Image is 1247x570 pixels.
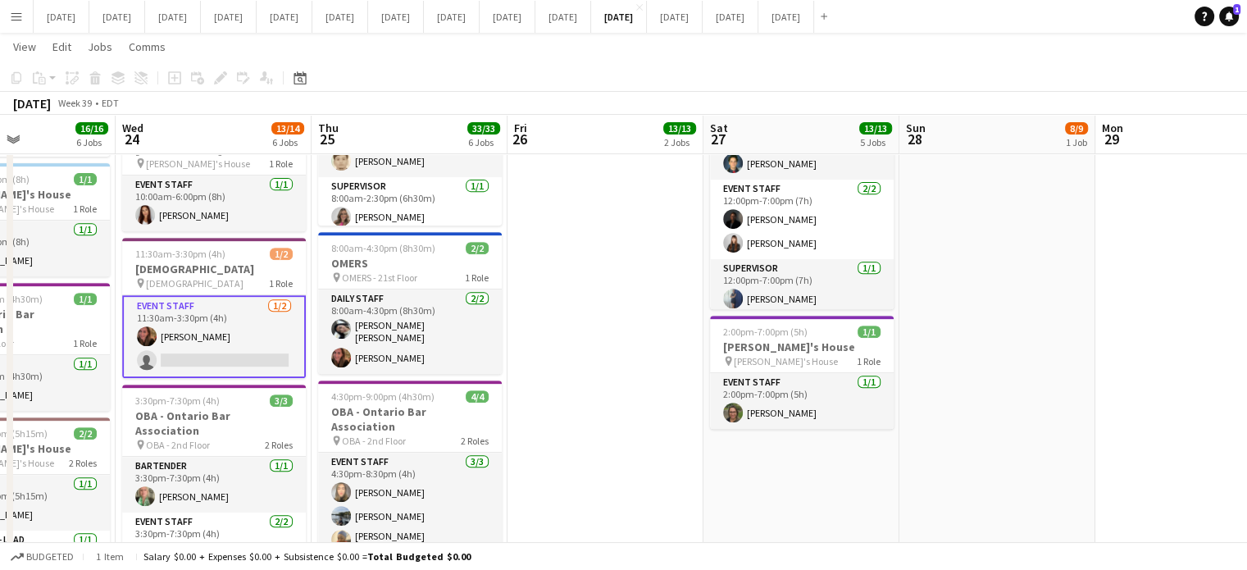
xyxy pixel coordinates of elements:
app-card-role: Daily Staff2/28:00am-4:30pm (8h30m)[PERSON_NAME] [PERSON_NAME][PERSON_NAME] [318,290,502,374]
span: 1 Role [857,355,881,367]
span: 4/4 [466,390,489,403]
h3: [DEMOGRAPHIC_DATA] [122,262,306,276]
span: 1/1 [74,293,97,305]
span: 16/16 [75,122,108,135]
div: 5 Jobs [860,136,891,148]
span: 3:30pm-7:30pm (4h) [135,394,220,407]
span: Jobs [88,39,112,54]
span: Mon [1102,121,1123,135]
span: 25 [316,130,339,148]
div: 6 Jobs [272,136,303,148]
span: 26 [512,130,527,148]
div: Salary $0.00 + Expenses $0.00 + Subsistence $0.00 = [143,550,471,563]
a: 1 [1219,7,1239,26]
span: 1/1 [858,326,881,338]
div: 6 Jobs [468,136,499,148]
button: Budgeted [8,548,76,566]
span: OBA - 2nd Floor [146,439,210,451]
span: 2 Roles [461,435,489,447]
button: [DATE] [647,1,703,33]
span: 29 [1099,130,1123,148]
span: 3/3 [270,394,293,407]
span: Total Budgeted $0.00 [367,550,471,563]
span: 11:30am-3:30pm (4h) [135,248,225,260]
span: 1 Role [465,271,489,284]
button: [DATE] [368,1,424,33]
h3: OMERS [318,256,502,271]
app-job-card: 10:00am-6:00pm (8h)1/1[PERSON_NAME]'s House [PERSON_NAME]'s House1 RoleEvent Staff1/110:00am-6:00... [122,118,306,231]
button: [DATE] [424,1,480,33]
span: 13/13 [859,122,892,135]
span: 8:00am-4:30pm (8h30m) [331,242,435,254]
span: OMERS - 21st Floor [342,271,417,284]
button: [DATE] [312,1,368,33]
span: 13/14 [271,122,304,135]
span: Sun [906,121,926,135]
app-card-role: Event Staff2/212:00pm-7:00pm (7h)[PERSON_NAME][PERSON_NAME] [710,180,894,259]
span: Sat [710,121,728,135]
span: 13/13 [663,122,696,135]
button: [DATE] [703,1,758,33]
span: 1/2 [270,248,293,260]
div: EDT [102,97,119,109]
span: 2/2 [466,242,489,254]
span: 1 item [90,550,130,563]
div: 1 Job [1066,136,1087,148]
span: 2/2 [74,427,97,440]
span: OBA - 2nd Floor [342,435,406,447]
span: [PERSON_NAME]'s House [734,355,838,367]
app-card-role: Event Staff1/211:30am-3:30pm (4h)[PERSON_NAME] [122,295,306,378]
app-card-role: Event Staff1/110:00am-6:00pm (8h)[PERSON_NAME] [122,176,306,231]
h3: OBA - Ontario Bar Association [318,404,502,434]
span: Wed [122,121,143,135]
span: 2 Roles [265,439,293,451]
button: [DATE] [591,1,647,33]
span: [DEMOGRAPHIC_DATA] [146,277,243,290]
span: Edit [52,39,71,54]
button: [DATE] [201,1,257,33]
app-card-role: Supervisor1/112:00pm-7:00pm (7h)[PERSON_NAME] [710,259,894,315]
span: 4:30pm-9:00pm (4h30m) [331,390,435,403]
app-job-card: 8:00am-4:30pm (8h30m)2/2OMERS OMERS - 21st Floor1 RoleDaily Staff2/28:00am-4:30pm (8h30m)[PERSON_... [318,232,502,374]
app-job-card: 2:00pm-7:00pm (5h)1/1[PERSON_NAME]'s House [PERSON_NAME]'s House1 RoleEvent Staff1/12:00pm-7:00pm... [710,316,894,429]
div: 12:00pm-7:00pm (7h)4/4Swarovski Swarovski - Square One3 RolesBartender1/112:00pm-7:00pm (7h)[PERS... [710,66,894,309]
app-card-role: Event Staff3/34:30pm-8:30pm (4h)[PERSON_NAME][PERSON_NAME][PERSON_NAME] [PERSON_NAME] [318,453,502,561]
app-card-role: Bartender1/13:30pm-7:30pm (4h)[PERSON_NAME] [122,457,306,513]
div: 6 Jobs [76,136,107,148]
span: 33/33 [467,122,500,135]
span: 1 [1233,4,1240,15]
button: [DATE] [34,1,89,33]
h3: [PERSON_NAME]'s House [710,340,894,354]
span: Comms [129,39,166,54]
span: 1 Role [73,337,97,349]
button: [DATE] [758,1,814,33]
span: [PERSON_NAME]'s House [146,157,250,170]
a: Comms [122,36,172,57]
span: 2 Roles [69,457,97,469]
h3: OBA - Ontario Bar Association [122,408,306,438]
button: [DATE] [89,1,145,33]
span: Thu [318,121,339,135]
span: 27 [708,130,728,148]
a: Edit [46,36,78,57]
button: [DATE] [535,1,591,33]
span: Week 39 [54,97,95,109]
div: [DATE] [13,95,51,112]
span: 1/1 [74,173,97,185]
span: View [13,39,36,54]
span: 2:00pm-7:00pm (5h) [723,326,808,338]
app-card-role: Supervisor1/18:00am-2:30pm (6h30m)[PERSON_NAME] [318,177,502,233]
span: Fri [514,121,527,135]
span: 1 Role [73,203,97,215]
div: 2 Jobs [664,136,695,148]
span: 1 Role [269,157,293,170]
app-job-card: 11:30am-3:30pm (4h)1/2[DEMOGRAPHIC_DATA] [DEMOGRAPHIC_DATA]1 RoleEvent Staff1/211:30am-3:30pm (4h... [122,238,306,378]
span: Budgeted [26,551,74,563]
button: [DATE] [145,1,201,33]
span: 28 [903,130,926,148]
button: [DATE] [257,1,312,33]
